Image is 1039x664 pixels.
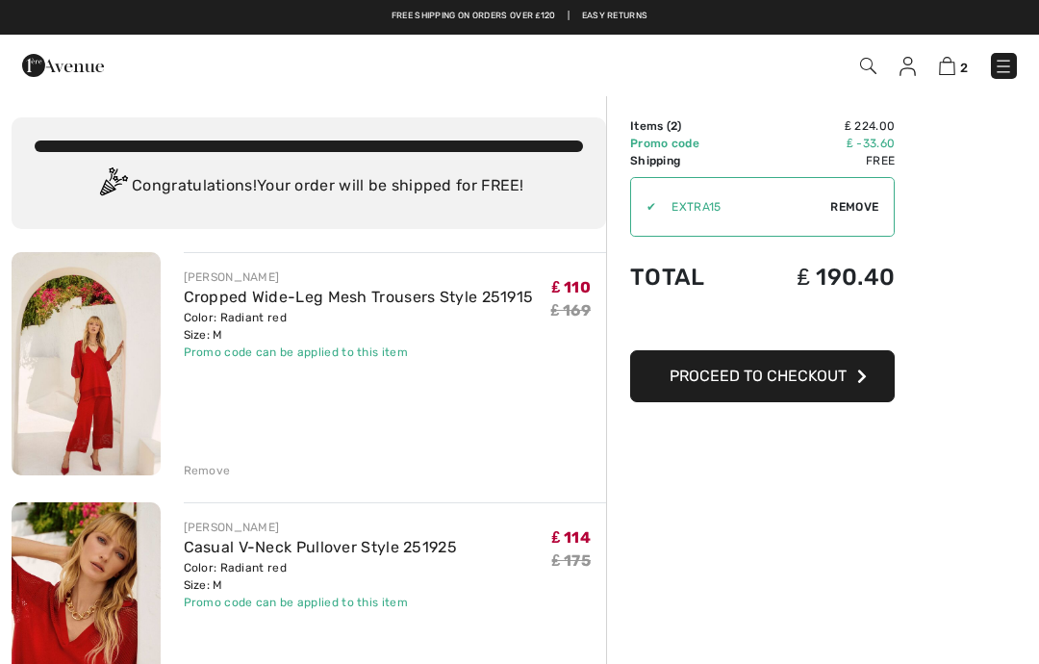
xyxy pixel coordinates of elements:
[994,57,1013,76] img: Menu
[184,519,458,536] div: [PERSON_NAME]
[184,462,231,479] div: Remove
[670,367,847,385] span: Proceed to Checkout
[745,135,895,152] td: ₤ -33.60
[630,310,895,344] iframe: PayPal
[630,117,745,135] td: Items ( )
[184,288,534,306] a: Cropped Wide-Leg Mesh Trousers Style 251915
[630,152,745,169] td: Shipping
[184,538,458,556] a: Casual V-Neck Pullover Style 251925
[184,268,534,286] div: [PERSON_NAME]
[552,278,591,296] span: ₤ 110
[939,57,955,75] img: Shopping Bag
[93,167,132,206] img: Congratulation2.svg
[745,117,895,135] td: ₤ 224.00
[656,178,830,236] input: Promo code
[630,244,745,310] td: Total
[830,198,878,216] span: Remove
[568,10,570,23] span: |
[35,167,583,206] div: Congratulations! Your order will be shipped for FREE!
[552,528,591,547] span: ₤ 114
[184,309,534,344] div: Color: Radiant red Size: M
[392,10,556,23] a: Free shipping on orders over ₤120
[960,61,968,75] span: 2
[552,551,591,570] s: ₤ 175
[184,559,458,594] div: Color: Radiant red Size: M
[630,135,745,152] td: Promo code
[671,119,677,133] span: 2
[860,58,876,74] img: Search
[630,350,895,402] button: Proceed to Checkout
[551,301,591,319] s: ₤ 169
[184,344,534,361] div: Promo code can be applied to this item
[939,54,968,77] a: 2
[582,10,648,23] a: Easy Returns
[22,46,104,85] img: 1ère Avenue
[12,252,161,475] img: Cropped Wide-Leg Mesh Trousers Style 251915
[745,244,895,310] td: ₤ 190.40
[900,57,916,76] img: My Info
[631,198,656,216] div: ✔
[184,594,458,611] div: Promo code can be applied to this item
[745,152,895,169] td: Free
[22,55,104,73] a: 1ère Avenue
